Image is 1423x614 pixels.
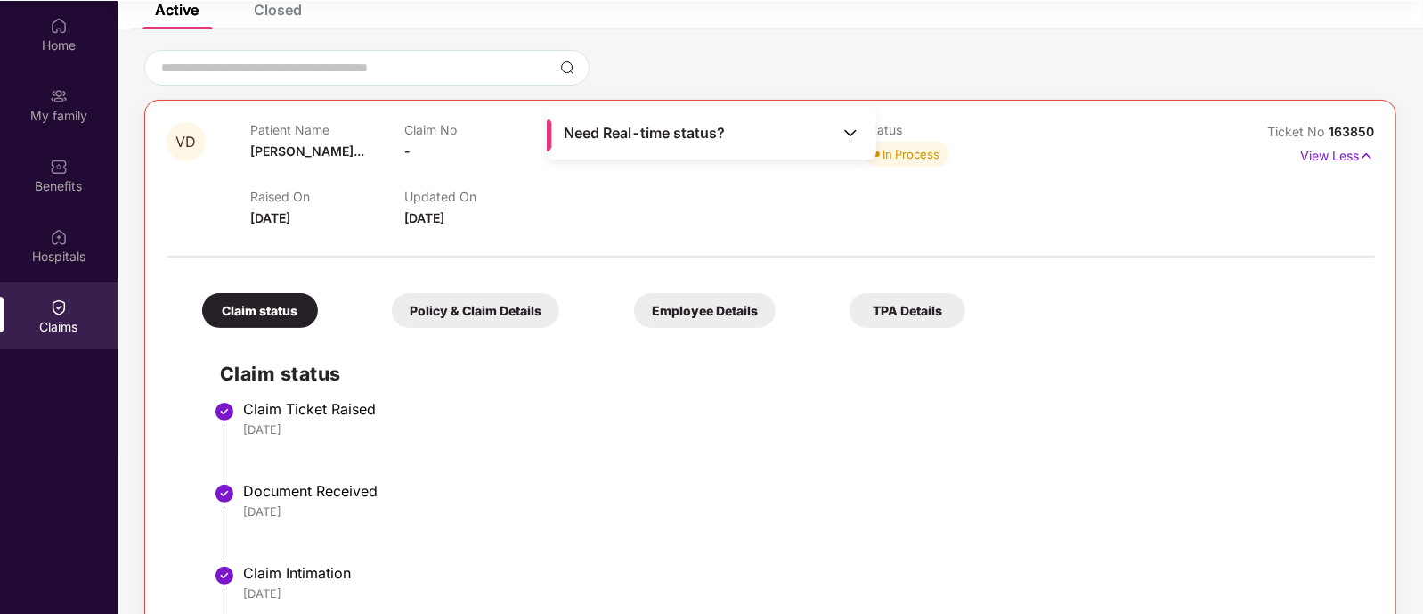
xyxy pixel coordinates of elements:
span: 163850 [1329,124,1374,139]
div: Claim status [202,293,318,328]
img: svg+xml;base64,PHN2ZyBpZD0iU2VhcmNoLTMyeDMyIiB4bWxucz0iaHR0cDovL3d3dy53My5vcmcvMjAwMC9zdmciIHdpZH... [560,61,574,75]
div: Policy & Claim Details [392,293,559,328]
p: View Less [1300,142,1374,166]
div: Closed [254,1,302,19]
div: Document Received [243,482,1356,500]
img: svg+xml;base64,PHN2ZyBpZD0iU3RlcC1Eb25lLTMyeDMyIiB4bWxucz0iaHR0cDovL3d3dy53My5vcmcvMjAwMC9zdmciIH... [214,483,235,504]
p: Status [866,122,1020,137]
img: svg+xml;base64,PHN2ZyB3aWR0aD0iMjAiIGhlaWdodD0iMjAiIHZpZXdCb3g9IjAgMCAyMCAyMCIgZmlsbD0ibm9uZSIgeG... [50,87,68,105]
img: svg+xml;base64,PHN2ZyB4bWxucz0iaHR0cDovL3d3dy53My5vcmcvMjAwMC9zdmciIHdpZHRoPSIxNyIgaGVpZ2h0PSIxNy... [1359,146,1374,166]
div: [DATE] [243,585,1356,602]
span: [DATE] [404,210,444,225]
img: svg+xml;base64,PHN2ZyBpZD0iSG9tZSIgeG1sbnM9Imh0dHA6Ly93d3cudzMub3JnLzIwMDAvc3ZnIiB3aWR0aD0iMjAiIG... [50,17,68,35]
img: svg+xml;base64,PHN2ZyBpZD0iQmVuZWZpdHMiIHhtbG5zPSJodHRwOi8vd3d3LnczLm9yZy8yMDAwL3N2ZyIgd2lkdGg9Ij... [50,158,68,176]
div: Claim Ticket Raised [243,400,1356,418]
h2: Claim status [220,359,1356,389]
p: Raised On [250,189,404,204]
div: [DATE] [243,503,1356,520]
img: svg+xml;base64,PHN2ZyBpZD0iSG9zcGl0YWxzIiB4bWxucz0iaHR0cDovL3d3dy53My5vcmcvMjAwMC9zdmciIHdpZHRoPS... [50,228,68,246]
span: [PERSON_NAME]... [250,143,364,159]
p: Patient Name [250,122,404,137]
div: Active [155,1,199,19]
div: Claim Intimation [243,564,1356,582]
span: [DATE] [250,210,290,225]
span: Need Real-time status? [564,124,725,143]
p: Claim No [404,122,558,137]
div: TPA Details [850,293,965,328]
span: - [404,143,411,159]
img: svg+xml;base64,PHN2ZyBpZD0iU3RlcC1Eb25lLTMyeDMyIiB4bWxucz0iaHR0cDovL3d3dy53My5vcmcvMjAwMC9zdmciIH... [214,401,235,422]
img: svg+xml;base64,PHN2ZyBpZD0iU3RlcC1Eb25lLTMyeDMyIiB4bWxucz0iaHR0cDovL3d3dy53My5vcmcvMjAwMC9zdmciIH... [214,565,235,586]
div: [DATE] [243,422,1356,438]
div: Employee Details [634,293,776,328]
span: Ticket No [1267,124,1329,139]
img: Toggle Icon [842,124,859,142]
span: VD [176,135,197,150]
div: In Process [883,145,940,163]
img: svg+xml;base64,PHN2ZyBpZD0iQ2xhaW0iIHhtbG5zPSJodHRwOi8vd3d3LnczLm9yZy8yMDAwL3N2ZyIgd2lkdGg9IjIwIi... [50,299,68,316]
p: Updated On [404,189,558,204]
